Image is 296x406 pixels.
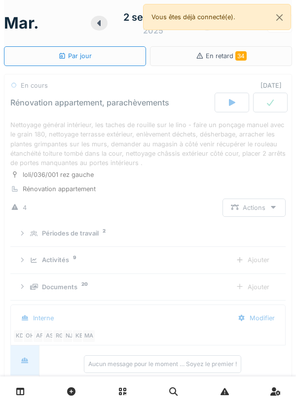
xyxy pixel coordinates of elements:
div: loli/036/001 rez gauche [23,170,94,179]
div: 4 [23,203,27,212]
div: En cours [21,81,48,90]
div: AS [42,329,56,343]
span: En retard [206,52,247,60]
div: Modifier [229,309,283,327]
span: 34 [235,51,247,61]
summary: Activités9Ajouter [14,251,282,269]
div: Documents [42,282,77,292]
div: Actions [222,199,286,217]
div: OH [23,329,37,343]
div: Rénovation appartement [23,184,96,194]
div: Interne [33,313,54,323]
div: Rénovation appartement, parachèvements [10,98,169,107]
button: Close [268,4,291,31]
div: Aucun message pour le moment … Soyez le premier ! [88,360,237,369]
div: RG [52,329,66,343]
div: NJ [62,329,76,343]
div: Ajouter [227,278,278,296]
div: KD [13,329,27,343]
div: MA [82,329,96,343]
div: KE [72,329,86,343]
div: Nettoyage général intérieur, les taches de rouille sur le lino - faire un ponçage manuel avec le ... [10,120,286,168]
div: Ajouter [227,251,278,269]
div: [DATE] [260,81,286,90]
div: Périodes de travail [42,229,99,238]
summary: Périodes de travail2 [14,225,282,243]
div: 2025 [143,25,163,36]
div: Activités [42,255,69,265]
div: Vous êtes déjà connecté(e). [143,4,291,30]
div: 2 septembre [123,10,183,25]
summary: Documents20Ajouter [14,278,282,296]
div: Par jour [58,51,92,61]
h1: mar. [4,14,39,33]
div: AF [33,329,46,343]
